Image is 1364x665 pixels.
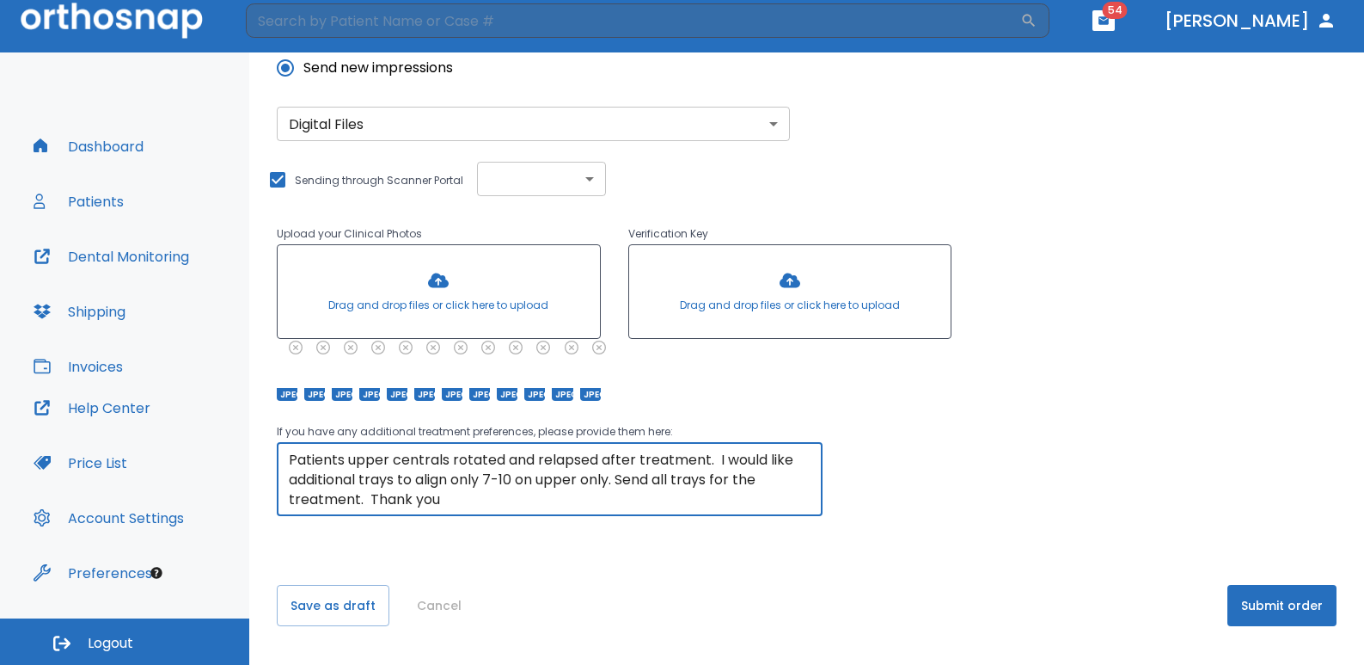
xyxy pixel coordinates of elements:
[414,388,435,401] span: JPEG
[359,388,380,401] span: JPEG
[1103,2,1128,19] span: 54
[88,634,133,653] span: Logout
[289,450,810,509] textarea: Patients upper centrals rotated and relapsed after treatment. I would like additional trays to al...
[332,388,352,401] span: JPEG
[387,388,407,401] span: JPEG
[1158,5,1343,36] button: [PERSON_NAME]
[1227,585,1336,626] button: Submit order
[23,346,133,387] button: Invoices
[23,497,194,539] button: Account Settings
[277,422,1303,442] p: If you have any additional treatment preferences, please provide them here:
[23,442,138,483] button: Price List
[246,3,1020,38] input: Search by Patient Name or Case #
[442,388,462,401] span: JPEG
[469,388,490,401] span: JPEG
[23,291,136,332] button: Shipping
[410,585,468,626] button: Cancel
[23,181,134,222] button: Patients
[23,126,154,167] button: Dashboard
[23,552,162,594] button: Preferences
[149,565,164,581] div: Tooltip anchor
[23,236,199,277] button: Dental Monitoring
[277,585,389,626] button: Save as draft
[552,388,572,401] span: JPEG
[277,224,601,244] p: Upload your Clinical Photos
[277,388,297,401] span: JPEG
[628,224,952,244] p: Verification Key
[304,388,325,401] span: JPEG
[303,58,453,78] span: Send new impressions
[477,162,606,196] div: Without label
[277,107,790,141] div: Without label
[524,388,545,401] span: JPEG
[497,388,517,401] span: JPEG
[23,387,161,428] button: Help Center
[21,3,203,38] img: Orthosnap
[580,388,601,401] span: JPEG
